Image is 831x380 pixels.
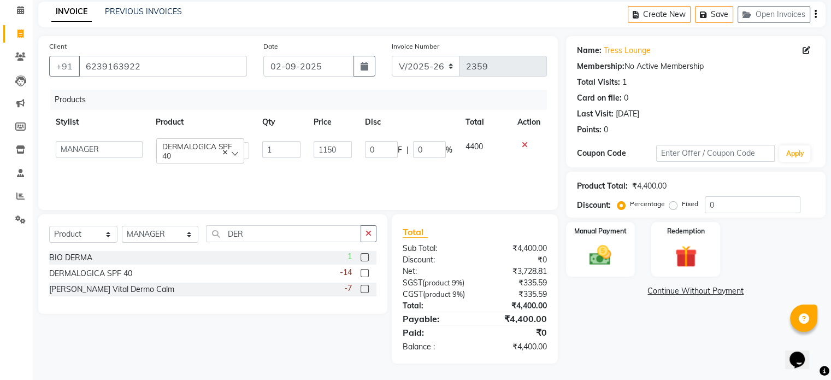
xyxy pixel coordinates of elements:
[738,6,810,23] button: Open Invoices
[394,243,475,254] div: Sub Total:
[577,180,628,192] div: Product Total:
[577,61,624,72] div: Membership:
[347,251,352,262] span: 1
[394,266,475,277] div: Net:
[577,124,602,136] div: Points:
[475,341,555,353] div: ₹4,400.00
[403,289,423,299] span: CGST
[577,200,611,211] div: Discount:
[577,77,620,88] div: Total Visits:
[394,300,475,312] div: Total:
[149,110,256,135] th: Product
[394,341,475,353] div: Balance :
[49,268,132,279] div: DERMALOGICA SPF 40
[475,289,555,300] div: ₹335.59
[49,252,92,264] div: BIO DERMA
[403,278,422,288] span: SGST
[475,312,555,325] div: ₹4,400.00
[624,92,628,104] div: 0
[307,110,358,135] th: Price
[403,226,428,238] span: Total
[344,283,352,294] span: -7
[582,243,618,268] img: _cash.svg
[398,144,402,156] span: F
[632,180,667,192] div: ₹4,400.00
[256,110,307,135] th: Qty
[475,254,555,266] div: ₹0
[577,108,614,120] div: Last Visit:
[394,326,475,339] div: Paid:
[425,278,450,287] span: product
[162,142,232,160] span: DERMALOGICA SPF 40
[49,56,80,77] button: +91
[577,92,622,104] div: Card on file:
[622,77,627,88] div: 1
[574,226,627,236] label: Manual Payment
[475,243,555,254] div: ₹4,400.00
[50,90,555,110] div: Products
[49,284,174,295] div: [PERSON_NAME] Vital Dermo Calm
[616,108,639,120] div: [DATE]
[49,42,67,51] label: Client
[628,6,691,23] button: Create New
[105,7,182,16] a: PREVIOUS INVOICES
[604,124,608,136] div: 0
[452,278,462,287] span: 9%
[577,45,602,56] div: Name:
[79,56,247,77] input: Search by Name/Mobile/Email/Code
[406,144,409,156] span: |
[446,144,452,156] span: %
[49,110,149,135] th: Stylist
[785,336,820,369] iframe: chat widget
[577,148,656,159] div: Coupon Code
[577,61,815,72] div: No Active Membership
[475,300,555,312] div: ₹4,400.00
[394,277,475,289] div: ( )
[425,290,451,299] span: product
[695,6,733,23] button: Save
[475,266,555,277] div: ₹3,728.81
[452,290,463,299] span: 9%
[358,110,459,135] th: Disc
[475,277,555,289] div: ₹335.59
[604,45,651,56] a: Tress Lounge
[667,226,705,236] label: Redemption
[668,243,704,270] img: _gift.svg
[656,145,775,162] input: Enter Offer / Coupon Code
[207,225,361,242] input: Search or Scan
[568,285,823,297] a: Continue Without Payment
[394,312,475,325] div: Payable:
[340,267,352,278] span: -14
[475,326,555,339] div: ₹0
[682,199,698,209] label: Fixed
[459,110,511,135] th: Total
[394,289,475,300] div: ( )
[630,199,665,209] label: Percentage
[779,145,810,162] button: Apply
[51,2,92,22] a: INVOICE
[394,254,475,266] div: Discount:
[465,142,483,151] span: 4400
[511,110,547,135] th: Action
[392,42,439,51] label: Invoice Number
[263,42,278,51] label: Date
